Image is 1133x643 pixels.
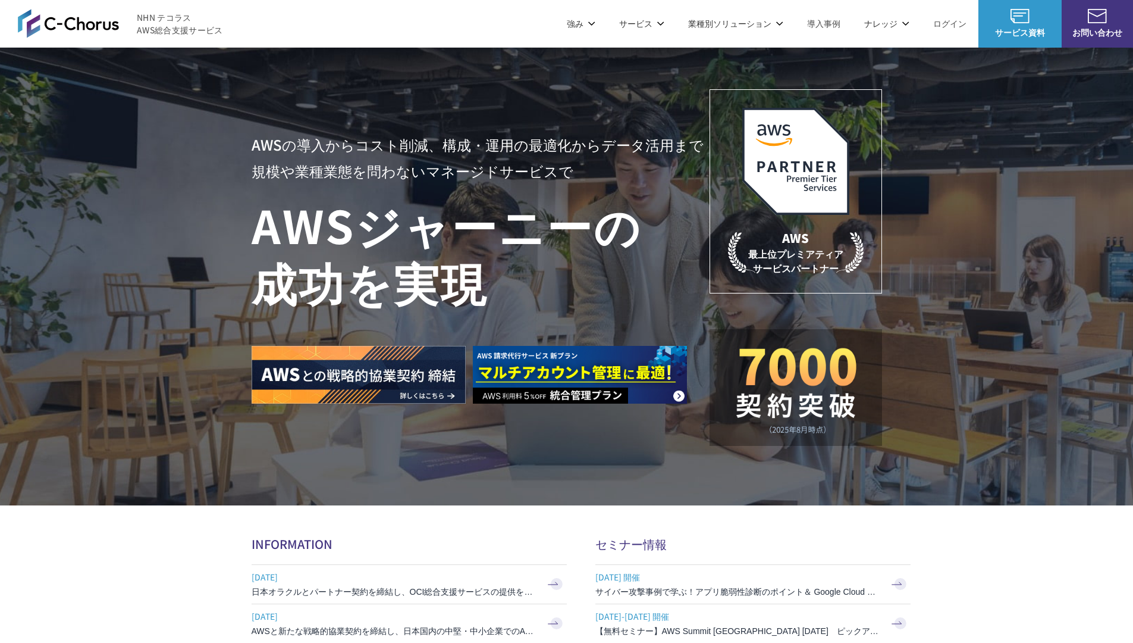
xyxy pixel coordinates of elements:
[728,229,864,275] p: 最上位プレミアティア サービスパートナー
[18,9,223,38] a: AWS総合支援サービス C-Chorus NHN テコラスAWS総合支援サービス
[595,625,881,637] h3: 【無料セミナー】AWS Summit [GEOGRAPHIC_DATA] [DATE] ピックアップセッション
[782,229,809,246] em: AWS
[18,9,119,38] img: AWS総合支援サービス C-Chorus
[252,196,710,310] h1: AWS ジャーニーの 成功を実現
[742,108,849,215] img: AWSプレミアティアサービスパートナー
[595,535,911,553] h2: セミナー情報
[595,568,881,586] span: [DATE] 開催
[252,625,537,637] h3: AWSと新たな戦略的協業契約を締結し、日本国内の中堅・中小企業でのAWS活用を加速
[252,604,567,643] a: [DATE] AWSと新たな戦略的協業契約を締結し、日本国内の中堅・中小企業でのAWS活用を加速
[252,568,537,586] span: [DATE]
[733,347,858,434] img: 契約件数
[595,586,881,598] h3: サイバー攻撃事例で学ぶ！アプリ脆弱性診断のポイント＆ Google Cloud セキュリティ対策
[595,565,911,604] a: [DATE] 開催 サイバー攻撃事例で学ぶ！アプリ脆弱性診断のポイント＆ Google Cloud セキュリティ対策
[807,17,840,30] a: 導入事例
[978,26,1062,39] span: サービス資料
[1010,9,1030,23] img: AWS総合支援サービス C-Chorus サービス資料
[252,607,537,625] span: [DATE]
[595,604,911,643] a: [DATE]-[DATE] 開催 【無料セミナー】AWS Summit [GEOGRAPHIC_DATA] [DATE] ピックアップセッション
[567,17,595,30] p: 強み
[473,346,687,404] img: AWS請求代行サービス 統合管理プラン
[933,17,966,30] a: ログイン
[864,17,909,30] p: ナレッジ
[1062,26,1133,39] span: お問い合わせ
[252,535,567,553] h2: INFORMATION
[252,565,567,604] a: [DATE] 日本オラクルとパートナー契約を締結し、OCI総合支援サービスの提供を開始
[595,607,881,625] span: [DATE]-[DATE] 開催
[619,17,664,30] p: サービス
[252,346,466,404] img: AWSとの戦略的協業契約 締結
[137,11,223,36] span: NHN テコラス AWS総合支援サービス
[252,586,537,598] h3: 日本オラクルとパートナー契約を締結し、OCI総合支援サービスの提供を開始
[688,17,783,30] p: 業種別ソリューション
[1088,9,1107,23] img: お問い合わせ
[252,132,710,184] p: AWSの導入からコスト削減、 構成・運用の最適化からデータ活用まで 規模や業種業態を問わない マネージドサービスで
